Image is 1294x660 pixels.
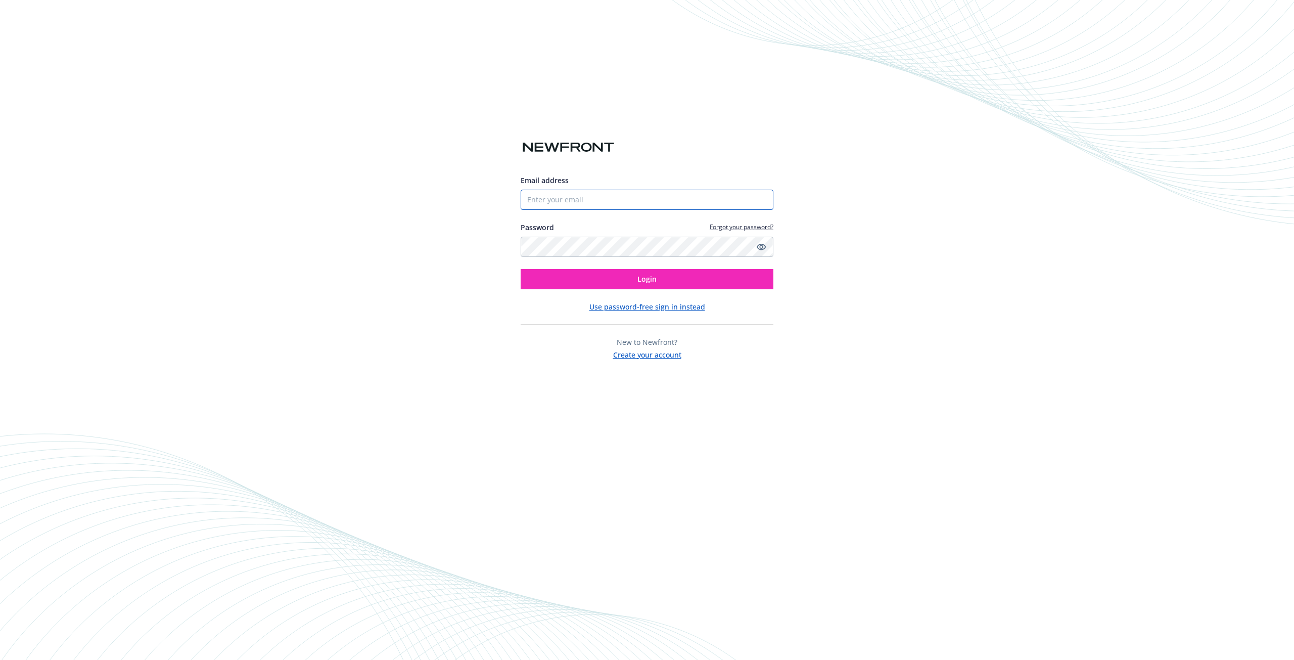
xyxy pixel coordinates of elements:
[710,223,773,231] a: Forgot your password?
[521,139,616,156] img: Newfront logo
[521,237,773,257] input: Enter your password
[589,301,705,312] button: Use password-free sign in instead
[521,269,773,289] button: Login
[637,274,657,284] span: Login
[521,190,773,210] input: Enter your email
[617,337,677,347] span: New to Newfront?
[755,241,767,253] a: Show password
[521,222,554,233] label: Password
[521,175,569,185] span: Email address
[613,347,681,360] button: Create your account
